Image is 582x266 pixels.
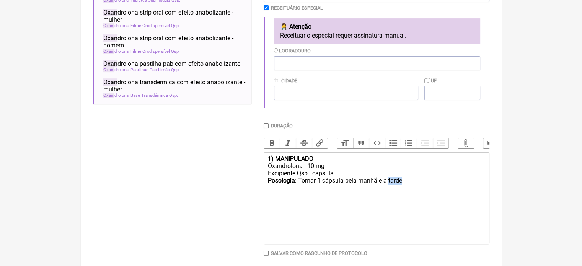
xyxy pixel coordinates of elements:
[401,138,417,148] button: Numbers
[280,23,474,30] h4: 👩‍⚕️ Atenção
[433,138,449,148] button: Increase Level
[103,78,245,93] span: drolona transdérmica com efeito anabolizante - mulher
[458,138,474,148] button: Attach Files
[130,67,180,72] span: Pastilhas Pab Limão Qsp
[312,138,328,148] button: Link
[385,138,401,148] button: Bullets
[353,138,369,148] button: Quote
[103,34,117,42] span: Oxan
[274,48,311,54] label: Logradouro
[103,104,117,111] span: Oxan
[267,170,485,177] div: Excipiente Qsp | capsula
[130,23,180,28] span: Filme Orodispersível Qsp
[267,177,485,192] div: : Tomar 1 cápsula pela manhã e a tarde ㅤ
[417,138,433,148] button: Decrease Level
[103,49,114,54] span: Oxan
[103,34,245,49] span: drolona strip oral com efeito anabolizante - homem
[369,138,385,148] button: Code
[267,162,485,170] div: Oxandrolona | 10 mg
[103,60,240,67] span: drolona pastilha pab com efeito anabolizante
[280,138,296,148] button: Italic
[103,67,114,72] span: Oxan
[271,250,367,256] label: Salvar como rascunho de Protocolo
[271,123,293,129] label: Duração
[271,5,323,11] label: Receituário Especial
[280,32,474,39] p: Receituário especial requer assinatura manual.
[103,104,245,119] span: drolona pastilha sublingual com efeito anabolizante - mulher
[103,9,117,16] span: Oxan
[274,78,297,83] label: Cidade
[264,138,280,148] button: Bold
[424,78,437,83] label: UF
[267,155,313,162] strong: 1) MANIPULADO
[130,93,178,98] span: Base Transdérmica Qsp
[130,49,180,54] span: Filme Orodispersível Qsp
[103,93,129,98] span: drolona
[103,78,117,86] span: Oxan
[103,9,245,23] span: drolona strip oral com efeito anabolizante - mulher
[103,67,129,72] span: drolona
[103,60,117,67] span: Oxan
[103,93,114,98] span: Oxan
[483,138,499,148] button: Undo
[337,138,353,148] button: Heading
[103,49,129,54] span: drolona
[103,23,129,28] span: drolona
[103,23,114,28] span: Oxan
[267,177,295,184] strong: Posologia
[296,138,312,148] button: Strikethrough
